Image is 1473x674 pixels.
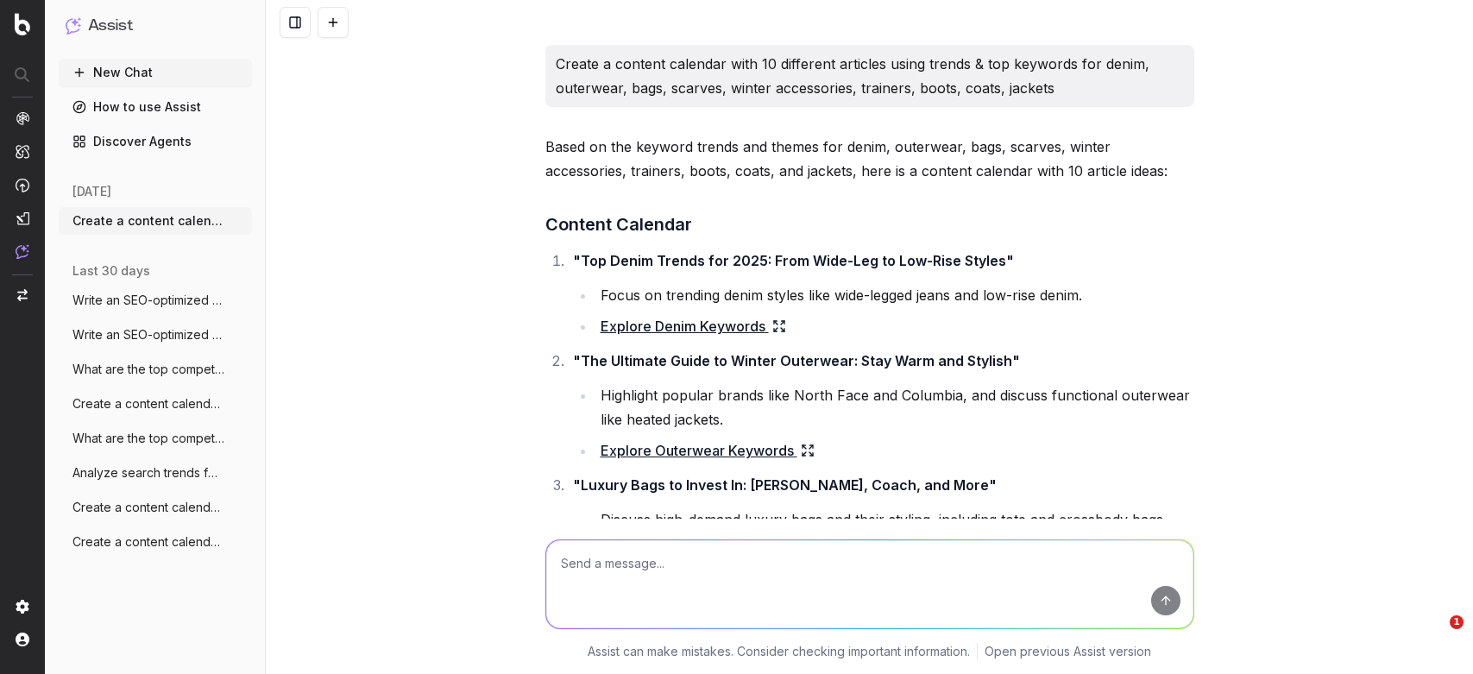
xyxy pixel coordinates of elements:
[59,390,252,418] button: Create a content calendar using trends &
[59,494,252,521] button: Create a content calendar using trends &
[16,633,29,646] img: My account
[16,144,29,159] img: Intelligence
[595,383,1194,431] li: Highlight popular brands like North Face and Columbia, and discuss functional outerwear like heat...
[595,283,1194,307] li: Focus on trending denim styles like wide-legged jeans and low-rise denim.
[59,207,252,235] button: Create a content calendar with 10 differ
[72,464,224,482] span: Analyze search trends for: shoes
[59,459,252,487] button: Analyze search trends for: shoes
[72,499,224,516] span: Create a content calendar using trends &
[59,528,252,556] button: Create a content calendar using trends &
[16,178,29,192] img: Activation
[573,352,1020,369] strong: "The Ultimate Guide to Winter Outerwear: Stay Warm and Stylish"
[72,361,224,378] span: What are the top competitors ranking for
[59,287,252,314] button: Write an SEO-optimized article about on
[66,14,245,38] button: Assist
[66,17,81,34] img: Assist
[545,211,1194,238] h3: Content Calendar
[545,135,1194,183] p: Based on the keyword trends and themes for denim, outerwear, bags, scarves, winter accessories, t...
[59,321,252,349] button: Write an SEO-optimized article about on
[72,430,224,447] span: What are the top competitors ranking for
[59,425,252,452] button: What are the top competitors ranking for
[16,600,29,614] img: Setting
[588,643,970,660] p: Assist can make mistakes. Consider checking important information.
[1450,615,1464,629] span: 1
[72,212,224,230] span: Create a content calendar with 10 differ
[15,13,30,35] img: Botify logo
[72,292,224,309] span: Write an SEO-optimized article about on
[573,476,997,494] strong: "Luxury Bags to Invest In: [PERSON_NAME], Coach, and More"
[16,211,29,225] img: Studio
[601,314,786,338] a: Explore Denim Keywords
[17,289,28,301] img: Switch project
[595,507,1194,532] li: Discuss high-demand luxury bags and their styling, including tote and crossbody bags.
[573,252,1014,269] strong: "Top Denim Trends for 2025: From Wide-Leg to Low-Rise Styles"
[556,52,1184,100] p: Create a content calendar with 10 different articles using trends & top keywords for denim, outer...
[88,14,133,38] h1: Assist
[72,262,150,280] span: last 30 days
[59,356,252,383] button: What are the top competitors ranking for
[59,93,252,121] a: How to use Assist
[16,111,29,125] img: Analytics
[59,128,252,155] a: Discover Agents
[601,438,815,463] a: Explore Outerwear Keywords
[72,395,224,413] span: Create a content calendar using trends &
[72,183,111,200] span: [DATE]
[72,326,224,343] span: Write an SEO-optimized article about on
[1414,615,1456,657] iframe: Intercom live chat
[59,59,252,86] button: New Chat
[985,643,1151,660] a: Open previous Assist version
[16,244,29,259] img: Assist
[72,533,224,551] span: Create a content calendar using trends &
